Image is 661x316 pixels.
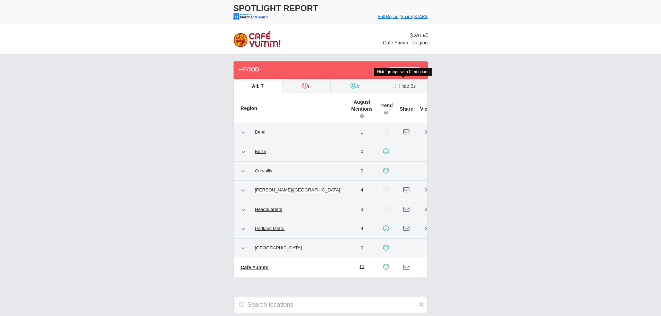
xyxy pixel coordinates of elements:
[251,146,271,158] a: Boise
[379,79,427,93] label: Hide 0s
[412,14,413,19] span: |
[410,32,428,38] span: [DATE]
[331,79,379,93] label: 4
[251,165,277,177] a: Corvallis
[282,79,331,93] label: 0
[348,238,376,258] td: 0
[348,161,376,181] td: 0
[348,142,376,161] td: 0
[251,126,270,138] a: Bend
[348,200,376,219] td: 3
[234,93,348,123] th: Region
[374,68,432,76] div: Hide groups with 0 mentions
[417,93,435,123] th: View
[251,223,289,235] a: Portland Metro
[251,242,306,254] a: [GEOGRAPHIC_DATA]
[396,93,417,123] th: Share
[239,65,386,74] div: Food
[378,14,399,19] a: Full Report
[400,14,401,19] span: |
[348,181,376,200] td: 4
[414,14,427,19] a: STARS
[237,261,272,274] a: Cafe Yumm!
[234,31,281,47] img: stars-cafeyumm-logo-50.png
[234,79,282,93] label: All: 7
[351,99,372,119] span: August Mentions
[401,14,412,19] a: Share
[348,123,376,142] td: 1
[380,102,393,116] span: Trend
[348,219,376,239] td: 4
[348,258,376,277] td: 12
[251,204,287,216] a: Headquarters
[251,184,345,196] a: [PERSON_NAME]/[GEOGRAPHIC_DATA]
[234,13,269,20] img: mc-powered-by-logo-103.png
[241,264,269,271] span: Cafe Yumm!
[383,40,428,45] span: Cafe Yumm!: Region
